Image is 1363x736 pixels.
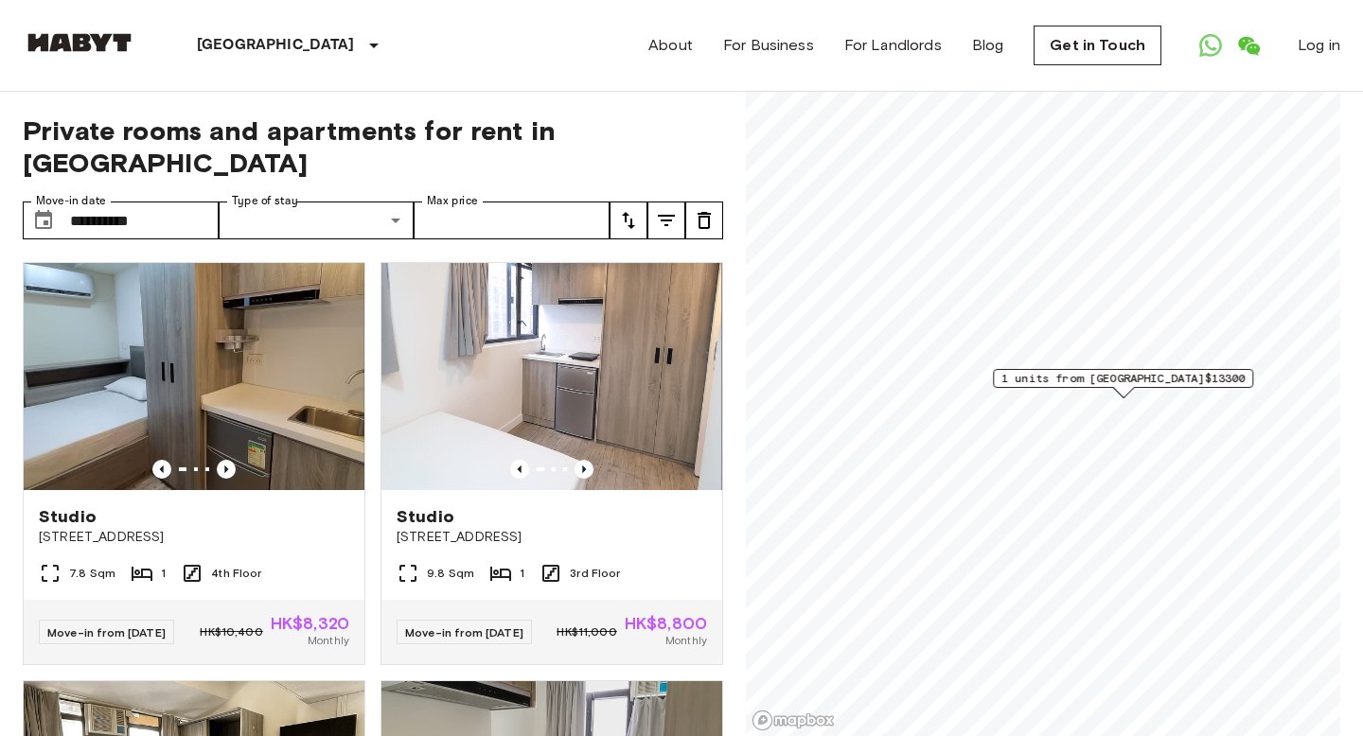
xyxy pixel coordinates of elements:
img: Marketing picture of unit HK-01-067-024-01 [24,263,364,490]
a: For Landlords [844,34,942,57]
span: HK$8,800 [625,615,707,632]
a: Log in [1298,34,1340,57]
span: Private rooms and apartments for rent in [GEOGRAPHIC_DATA] [23,114,723,179]
span: HK$8,320 [271,615,349,632]
span: 1 [161,565,166,582]
span: Studio [39,505,97,528]
img: Marketing picture of unit HK-01-067-012-01 [381,263,722,490]
a: About [648,34,693,57]
a: Blog [972,34,1004,57]
label: Max price [427,193,478,209]
button: tune [610,202,647,239]
span: Move-in from [DATE] [405,625,523,640]
button: Previous image [217,460,236,479]
span: 1 units from [GEOGRAPHIC_DATA]$13300 [1001,370,1245,387]
a: Open WeChat [1230,26,1267,64]
a: Mapbox logo [752,710,835,731]
span: 4th Floor [211,565,261,582]
span: 1 [520,565,524,582]
button: Choose date, selected date is 1 Oct 2025 [25,202,62,239]
a: Get in Touch [1034,26,1161,65]
span: 9.8 Sqm [427,565,474,582]
a: Marketing picture of unit HK-01-067-012-01Previous imagePrevious imageStudio[STREET_ADDRESS]9.8 S... [381,262,723,665]
span: Move-in from [DATE] [47,625,166,640]
label: Type of stay [232,193,298,209]
img: Habyt [23,33,136,52]
span: Monthly [308,632,349,649]
p: [GEOGRAPHIC_DATA] [197,34,355,57]
span: HK$11,000 [557,623,616,640]
button: Previous image [152,460,171,479]
a: Open WhatsApp [1192,26,1230,64]
div: Map marker [993,369,1253,398]
a: For Business [723,34,814,57]
span: HK$10,400 [200,623,262,640]
button: tune [647,202,685,239]
button: tune [685,202,723,239]
label: Move-in date [36,193,106,209]
a: Marketing picture of unit HK-01-067-024-01Previous imagePrevious imageStudio[STREET_ADDRESS]7.8 S... [23,262,365,665]
button: Previous image [510,460,529,479]
span: Monthly [665,632,707,649]
span: [STREET_ADDRESS] [397,528,707,547]
span: Studio [397,505,454,528]
span: 7.8 Sqm [69,565,115,582]
button: Previous image [575,460,593,479]
span: [STREET_ADDRESS] [39,528,349,547]
span: 3rd Floor [570,565,620,582]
